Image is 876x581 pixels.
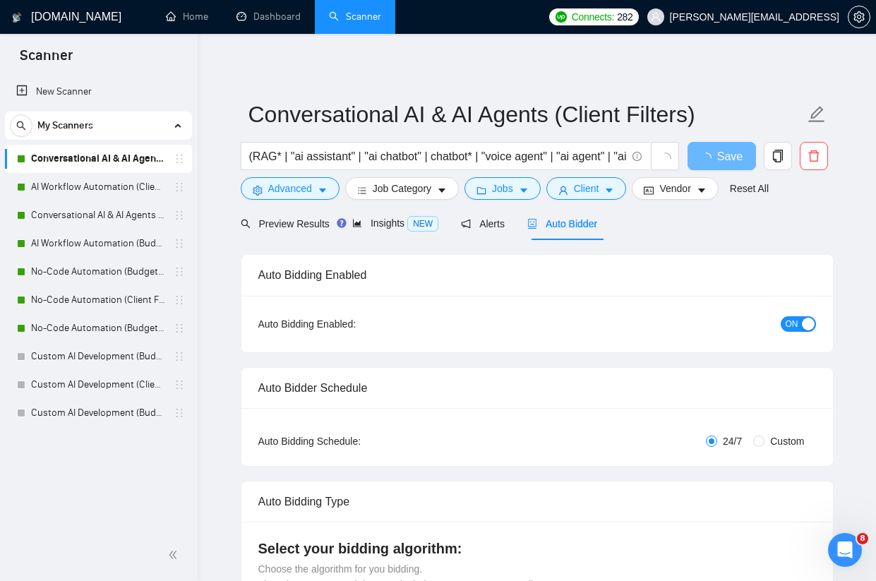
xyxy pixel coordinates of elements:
iframe: Intercom live chat [828,533,862,567]
span: user [651,12,661,22]
span: NEW [407,216,438,232]
button: Save [688,142,756,170]
span: Vendor [659,181,690,196]
span: 282 [617,9,632,25]
span: Save [717,148,743,165]
input: Search Freelance Jobs... [249,148,626,165]
span: holder [174,238,185,249]
li: New Scanner [5,78,192,106]
span: caret-down [604,185,614,196]
span: caret-down [697,185,707,196]
input: Scanner name... [248,97,805,132]
span: robot [527,219,537,229]
span: setting [253,185,263,196]
span: My Scanners [37,112,93,140]
span: Custom [764,433,810,449]
span: holder [174,351,185,362]
span: copy [764,150,791,162]
a: setting [848,11,870,23]
a: Custom AI Development (Client Filters) [31,371,165,399]
span: setting [848,11,870,23]
span: search [11,121,32,131]
div: Auto Bidder Schedule [258,368,816,408]
div: Auto Bidding Schedule: [258,433,444,449]
a: AI Workflow Automation (Client Filters) [31,173,165,201]
span: idcard [644,185,654,196]
span: holder [174,266,185,277]
button: delete [800,142,828,170]
span: holder [174,323,185,334]
a: Conversational AI & AI Agents (Budget Filters) [31,201,165,229]
span: user [558,185,568,196]
a: No-Code Automation (Budget Filters W4, Aug) [31,314,165,342]
div: Tooltip anchor [335,217,348,229]
img: upwork-logo.png [556,11,567,23]
span: 8 [857,533,868,544]
span: holder [174,210,185,221]
span: double-left [168,548,182,562]
span: loading [700,152,717,164]
button: setting [848,6,870,28]
button: barsJob Categorycaret-down [345,177,459,200]
span: Scanner [8,45,84,75]
a: searchScanner [329,11,381,23]
div: Auto Bidding Enabled [258,255,816,295]
span: info-circle [632,152,642,161]
button: userClientcaret-down [546,177,627,200]
button: folderJobscaret-down [464,177,541,200]
span: holder [174,407,185,419]
span: delete [800,150,827,162]
span: edit [808,105,826,124]
span: caret-down [437,185,447,196]
div: Auto Bidding Enabled: [258,316,444,332]
span: Alerts [461,218,505,229]
span: Client [574,181,599,196]
span: holder [174,379,185,390]
span: caret-down [318,185,328,196]
a: Reset All [730,181,769,196]
span: search [241,219,251,229]
a: Conversational AI & AI Agents (Client Filters) [31,145,165,173]
span: 24/7 [717,433,748,449]
button: copy [764,142,792,170]
li: My Scanners [5,112,192,427]
span: Jobs [492,181,513,196]
span: Advanced [268,181,312,196]
button: settingAdvancedcaret-down [241,177,340,200]
span: holder [174,181,185,193]
span: bars [357,185,367,196]
button: idcardVendorcaret-down [632,177,718,200]
span: Preview Results [241,218,330,229]
span: loading [659,152,671,165]
a: New Scanner [16,78,181,106]
a: AI Workflow Automation (Budget Filters) [31,229,165,258]
h4: Select your bidding algorithm: [258,539,816,558]
a: dashboardDashboard [236,11,301,23]
span: area-chart [352,218,362,228]
span: caret-down [519,185,529,196]
a: Custom AI Development (Budget Filter) [31,342,165,371]
div: Auto Bidding Type [258,481,816,522]
span: holder [174,153,185,164]
a: No-Code Automation (Budget Filters) [31,258,165,286]
img: logo [12,6,22,29]
span: holder [174,294,185,306]
span: ON [786,316,798,332]
span: Auto Bidder [527,218,597,229]
span: folder [476,185,486,196]
span: Connects: [572,9,614,25]
span: notification [461,219,471,229]
a: homeHome [166,11,208,23]
a: No-Code Automation (Client Filters) [31,286,165,314]
span: Insights [352,217,438,229]
a: Custom AI Development (Budget Filters) [31,399,165,427]
span: Job Category [373,181,431,196]
button: search [10,114,32,137]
